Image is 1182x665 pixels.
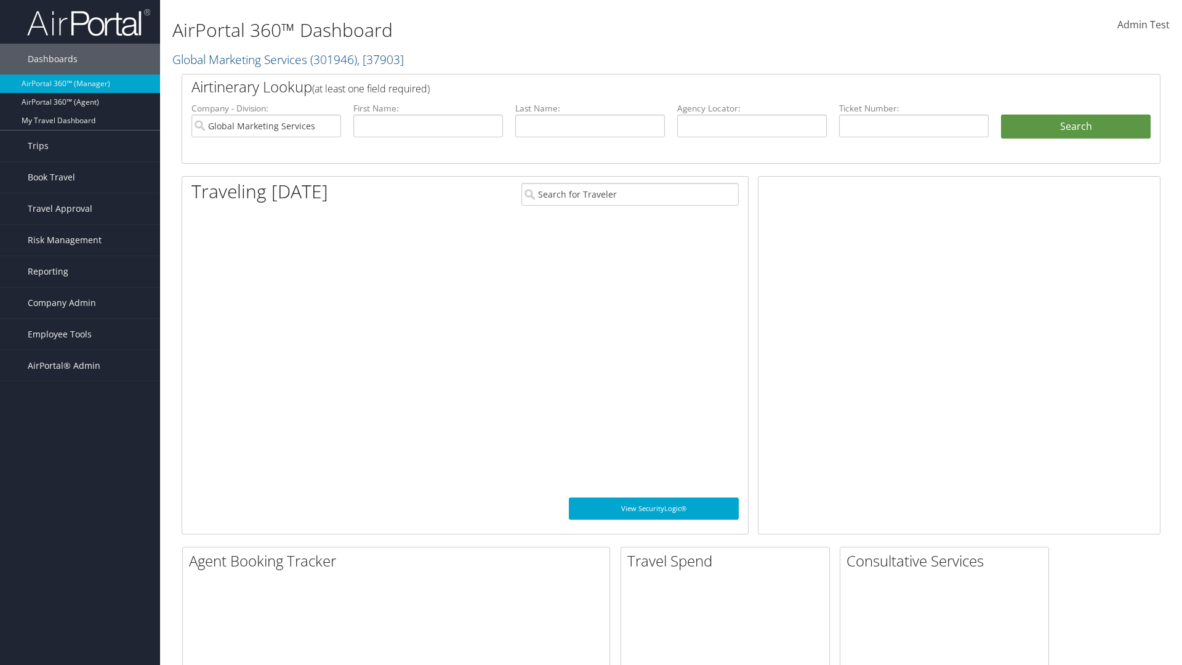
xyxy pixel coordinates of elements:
[28,162,75,193] span: Book Travel
[191,102,341,115] label: Company - Division:
[627,550,829,571] h2: Travel Spend
[1117,6,1170,44] a: Admin Test
[28,256,68,287] span: Reporting
[569,498,739,520] a: View SecurityLogic®
[310,51,357,68] span: ( 301946 )
[28,193,92,224] span: Travel Approval
[521,183,739,206] input: Search for Traveler
[1001,115,1151,139] button: Search
[515,102,665,115] label: Last Name:
[846,550,1048,571] h2: Consultative Services
[28,131,49,161] span: Trips
[353,102,503,115] label: First Name:
[677,102,827,115] label: Agency Locator:
[172,51,404,68] a: Global Marketing Services
[357,51,404,68] span: , [ 37903 ]
[27,8,150,37] img: airportal-logo.png
[28,319,92,350] span: Employee Tools
[312,82,430,95] span: (at least one field required)
[191,179,328,204] h1: Traveling [DATE]
[839,102,989,115] label: Ticket Number:
[191,76,1069,97] h2: Airtinerary Lookup
[189,550,609,571] h2: Agent Booking Tracker
[1117,18,1170,31] span: Admin Test
[172,17,837,43] h1: AirPortal 360™ Dashboard
[28,225,102,256] span: Risk Management
[28,350,100,381] span: AirPortal® Admin
[28,44,78,75] span: Dashboards
[28,288,96,318] span: Company Admin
